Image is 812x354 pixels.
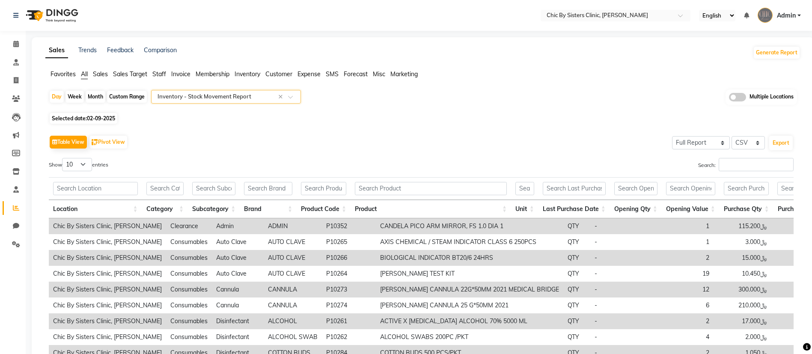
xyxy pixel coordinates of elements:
[376,313,563,329] td: ACTIVE X [MEDICAL_DATA] ALCOHOL 70% 5000 ML
[714,234,771,250] td: ﷼3.000
[563,282,590,297] td: QTY
[590,313,662,329] td: -
[322,313,376,329] td: P10261
[563,250,590,266] td: QTY
[714,297,771,313] td: ﷼210.000
[166,329,212,345] td: Consumables
[53,182,138,195] input: Search Location
[264,234,322,250] td: AUTO CLAVE
[563,313,590,329] td: QTY
[212,234,264,250] td: Auto Clave
[49,266,166,282] td: Chic By Sisters Clinic, [PERSON_NAME]
[714,250,771,266] td: ﷼15.000
[662,297,714,313] td: 6
[49,158,108,171] label: Show entries
[714,313,771,329] td: ﷼17.000
[563,329,590,345] td: QTY
[390,70,418,78] span: Marketing
[166,250,212,266] td: Consumables
[192,182,235,195] input: Search Subcategory
[93,70,108,78] span: Sales
[45,43,68,58] a: Sales
[264,266,322,282] td: AUTO CLAVE
[662,282,714,297] td: 12
[758,8,773,23] img: Admin
[376,266,563,282] td: [PERSON_NAME] TEST KIT
[212,266,264,282] td: Auto Clave
[166,266,212,282] td: Consumables
[666,182,715,195] input: Search Opening Value
[212,218,264,234] td: Admin
[264,313,322,329] td: ALCOHOL
[212,297,264,313] td: Cannula
[322,329,376,345] td: P10262
[714,218,771,234] td: ﷼115.200
[543,182,606,195] input: Search Last Purchase Date
[376,218,563,234] td: CANDELA PICO ARM MIRROR, FS 1.0 DIA 1
[113,70,147,78] span: Sales Target
[92,139,98,146] img: pivot.png
[614,182,657,195] input: Search Opening Qty
[719,158,794,171] input: Search:
[278,92,286,101] span: Clear all
[166,313,212,329] td: Consumables
[196,70,229,78] span: Membership
[152,70,166,78] span: Staff
[344,70,368,78] span: Forecast
[212,282,264,297] td: Cannula
[563,218,590,234] td: QTY
[322,218,376,234] td: P10352
[49,218,166,234] td: Chic By Sisters Clinic, [PERSON_NAME]
[590,282,662,297] td: -
[49,234,166,250] td: Chic By Sisters Clinic, [PERSON_NAME]
[49,329,166,345] td: Chic By Sisters Clinic, [PERSON_NAME]
[563,297,590,313] td: QTY
[264,250,322,266] td: AUTO CLAVE
[714,282,771,297] td: ﷼300.000
[86,91,105,103] div: Month
[563,266,590,282] td: QTY
[49,313,166,329] td: Chic By Sisters Clinic, [PERSON_NAME]
[49,282,166,297] td: Chic By Sisters Clinic, [PERSON_NAME]
[49,297,166,313] td: Chic By Sisters Clinic, [PERSON_NAME]
[376,234,563,250] td: AXIS CHEMICAL / STEAM INDICATOR CLASS 6 250PCS
[107,91,147,103] div: Custom Range
[188,200,240,218] th: Subcategory: activate to sort column ascending
[662,200,720,218] th: Opening Value: activate to sort column ascending
[264,282,322,297] td: CANNULA
[750,93,794,101] span: Multiple Locations
[171,70,190,78] span: Invoice
[166,282,212,297] td: Consumables
[166,297,212,313] td: Consumables
[769,136,793,150] button: Export
[81,70,88,78] span: All
[698,158,794,171] label: Search:
[107,46,134,54] a: Feedback
[240,200,297,218] th: Brand: activate to sort column ascending
[714,329,771,345] td: ﷼2.000
[297,70,321,78] span: Expense
[212,329,264,345] td: Disinfectant
[50,113,117,124] span: Selected date:
[714,266,771,282] td: ﷼10.450
[244,182,292,195] input: Search Brand
[22,3,80,27] img: logo
[50,91,64,103] div: Day
[590,329,662,345] td: -
[264,329,322,345] td: ALCOHOL SWAB
[212,250,264,266] td: Auto Clave
[62,158,92,171] select: Showentries
[590,297,662,313] td: -
[511,200,538,218] th: Unit: activate to sort column ascending
[662,266,714,282] td: 19
[322,297,376,313] td: P10274
[610,200,662,218] th: Opening Qty: activate to sort column ascending
[322,234,376,250] td: P10265
[590,218,662,234] td: -
[235,70,260,78] span: Inventory
[662,234,714,250] td: 1
[777,11,796,20] span: Admin
[49,200,142,218] th: Location: activate to sort column ascending
[563,234,590,250] td: QTY
[322,266,376,282] td: P10264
